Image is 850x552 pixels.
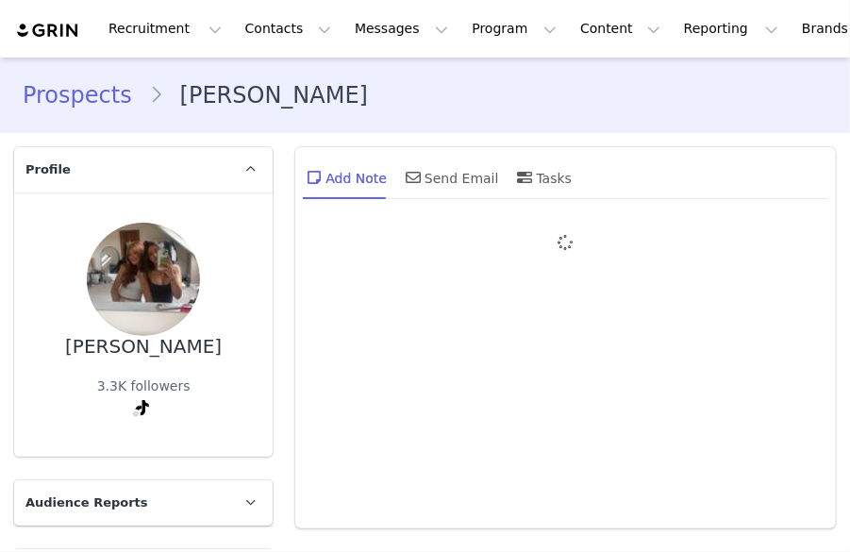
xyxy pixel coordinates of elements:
div: [PERSON_NAME] [65,336,222,358]
button: Content [569,8,672,50]
img: grin logo [15,22,81,40]
button: Program [460,8,568,50]
button: Messages [343,8,459,50]
button: Recruitment [97,8,233,50]
button: Reporting [673,8,790,50]
button: Contacts [234,8,342,50]
div: Tasks [514,155,573,200]
span: Audience Reports [25,493,148,512]
div: Add Note [303,155,387,200]
div: Send Email [402,155,499,200]
div: 3.3K followers [97,376,191,396]
a: Prospects [23,78,149,112]
span: Profile [25,160,71,179]
img: 6ca95c1f-1908-431a-98a0-fea1bf4eb245.jpg [87,223,200,336]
